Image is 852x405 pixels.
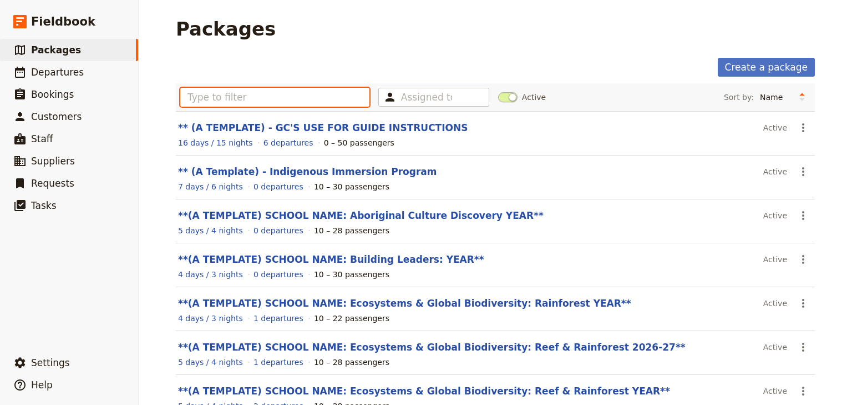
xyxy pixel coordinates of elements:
[718,58,815,77] a: Create a package
[314,313,389,324] div: 10 – 22 passengers
[31,156,75,167] span: Suppliers
[178,254,484,265] a: **(A TEMPLATE) SCHOOL NAME: Building Leaders: YEAR**
[794,338,813,357] button: Actions
[31,357,70,368] span: Settings
[178,166,437,177] a: ** (A Template) - Indigenous Immersion Program
[31,178,74,189] span: Requests
[763,338,787,357] div: Active
[31,133,53,144] span: Staff
[724,92,754,103] span: Sort by:
[178,314,243,323] span: 4 days / 3 nights
[178,225,243,236] a: View the itinerary for this package
[178,122,468,133] a: ** (A TEMPLATE) - GC'S USE FOR GUIDE INSTRUCTIONS
[763,162,787,181] div: Active
[314,225,389,236] div: 10 – 28 passengers
[794,294,813,313] button: Actions
[253,313,303,324] a: View the departures for this package
[794,206,813,225] button: Actions
[178,342,686,353] a: **(A TEMPLATE) SCHOOL NAME: Ecosystems & Global Biodiversity: Reef & Rainforest 2026-27**
[794,89,810,106] button: Change sort direction
[31,379,53,391] span: Help
[178,357,243,368] a: View the itinerary for this package
[794,250,813,269] button: Actions
[253,181,303,192] a: View the departures for this package
[178,270,243,279] span: 4 days / 3 nights
[176,18,276,40] h1: Packages
[794,118,813,137] button: Actions
[178,358,243,367] span: 5 days / 4 nights
[755,89,794,106] select: Sort by:
[178,386,670,397] a: **(A TEMPLATE) SCHOOL NAME: Ecosystems & Global Biodiversity: Reef & Rainforest YEAR**
[178,313,243,324] a: View the itinerary for this package
[314,181,389,192] div: 10 – 30 passengers
[31,89,74,100] span: Bookings
[401,91,452,104] input: Assigned to
[178,226,243,235] span: 5 days / 4 nights
[180,88,369,107] input: Type to filter
[314,269,389,280] div: 10 – 30 passengers
[763,250,787,269] div: Active
[763,118,787,137] div: Active
[31,44,81,56] span: Packages
[253,357,303,368] a: View the departures for this package
[794,162,813,181] button: Actions
[31,67,84,78] span: Departures
[253,225,303,236] a: View the departures for this package
[763,382,787,401] div: Active
[178,210,544,221] a: **(A TEMPLATE) SCHOOL NAME: Aboriginal Culture Discovery YEAR**
[263,137,313,148] a: View the departures for this package
[253,269,303,280] a: View the departures for this package
[324,137,394,148] div: 0 – 50 passengers
[31,13,95,30] span: Fieldbook
[178,181,243,192] a: View the itinerary for this package
[178,269,243,280] a: View the itinerary for this package
[178,182,243,191] span: 7 days / 6 nights
[763,206,787,225] div: Active
[31,200,57,211] span: Tasks
[763,294,787,313] div: Active
[178,138,253,147] span: 16 days / 15 nights
[794,382,813,401] button: Actions
[178,298,631,309] a: **(A TEMPLATE) SCHOOL NAME: Ecosystems & Global Biodiversity: Rainforest YEAR**
[31,111,82,122] span: Customers
[522,92,546,103] span: Active
[314,357,389,368] div: 10 – 28 passengers
[178,137,253,148] a: View the itinerary for this package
